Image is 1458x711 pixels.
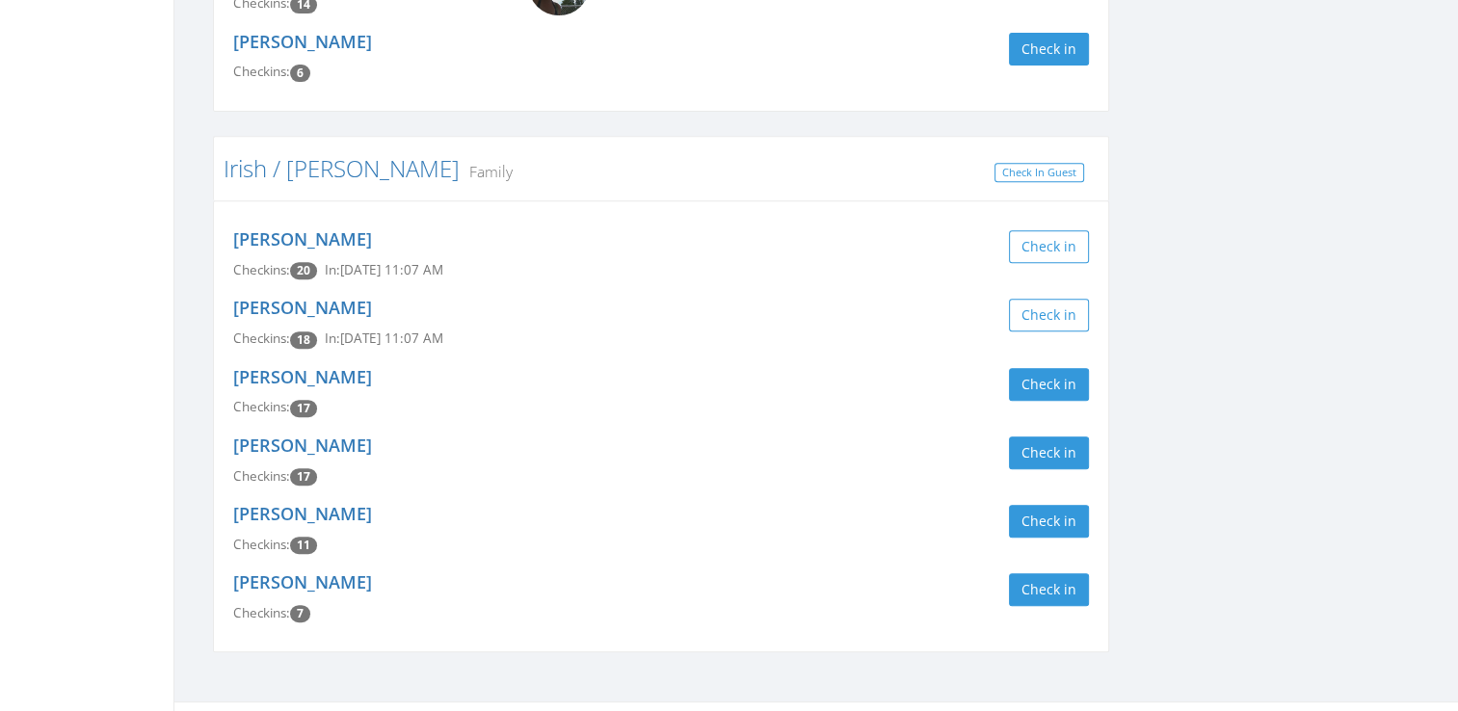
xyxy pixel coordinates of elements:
span: Checkin count [290,537,317,554]
small: Family [460,161,513,182]
a: Check In Guest [994,163,1084,183]
span: Checkin count [290,468,317,486]
a: [PERSON_NAME] [233,434,372,457]
span: Checkins: [233,604,290,621]
a: Irish / [PERSON_NAME] [224,152,460,184]
span: Checkins: [233,467,290,485]
a: [PERSON_NAME] [233,227,372,250]
button: Check in [1009,505,1089,538]
button: Check in [1009,33,1089,66]
span: Checkin count [290,262,317,279]
span: Checkin count [290,65,310,82]
button: Check in [1009,573,1089,606]
span: Checkin count [290,400,317,417]
span: Checkins: [233,398,290,415]
span: In: [DATE] 11:07 AM [325,329,443,347]
a: [PERSON_NAME] [233,30,372,53]
a: [PERSON_NAME] [233,365,372,388]
span: Checkin count [290,331,317,349]
button: Check in [1009,299,1089,331]
a: [PERSON_NAME] [233,296,372,319]
span: Checkins: [233,261,290,278]
button: Check in [1009,230,1089,263]
a: [PERSON_NAME] [233,502,372,525]
a: [PERSON_NAME] [233,570,372,593]
span: Checkin count [290,605,310,622]
button: Check in [1009,436,1089,469]
button: Check in [1009,368,1089,401]
span: In: [DATE] 11:07 AM [325,261,443,278]
span: Checkins: [233,63,290,80]
span: Checkins: [233,536,290,553]
span: Checkins: [233,329,290,347]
